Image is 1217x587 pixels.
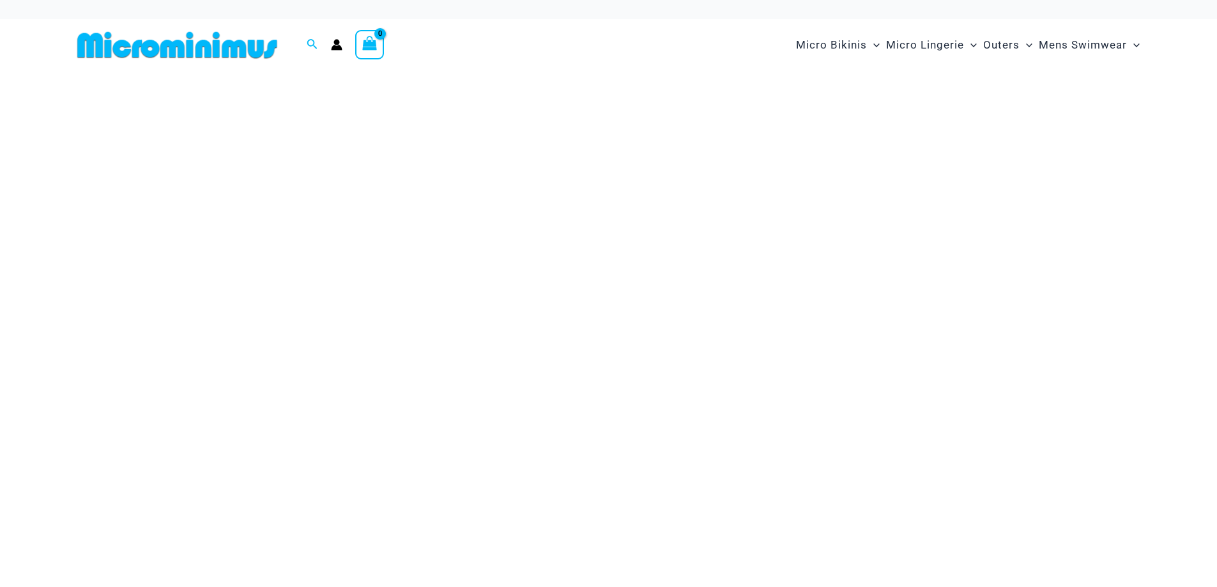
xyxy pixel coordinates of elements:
[1036,26,1143,65] a: Mens SwimwearMenu ToggleMenu Toggle
[867,29,880,61] span: Menu Toggle
[983,29,1020,61] span: Outers
[331,39,342,50] a: Account icon link
[793,26,883,65] a: Micro BikinisMenu ToggleMenu Toggle
[886,29,964,61] span: Micro Lingerie
[1127,29,1140,61] span: Menu Toggle
[883,26,980,65] a: Micro LingerieMenu ToggleMenu Toggle
[1039,29,1127,61] span: Mens Swimwear
[1020,29,1032,61] span: Menu Toggle
[964,29,977,61] span: Menu Toggle
[791,24,1145,66] nav: Site Navigation
[72,31,282,59] img: MM SHOP LOGO FLAT
[307,37,318,53] a: Search icon link
[980,26,1036,65] a: OutersMenu ToggleMenu Toggle
[355,30,385,59] a: View Shopping Cart, empty
[796,29,867,61] span: Micro Bikinis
